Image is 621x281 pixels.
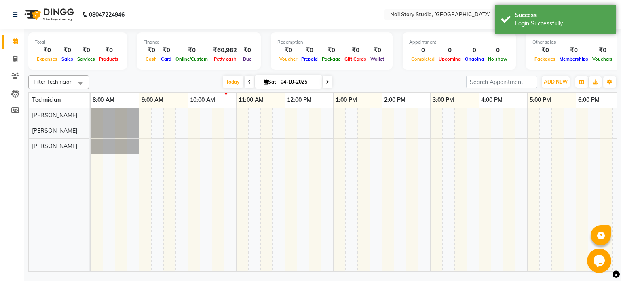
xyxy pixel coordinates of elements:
div: ₹0 [320,46,342,55]
span: [PERSON_NAME] [32,142,77,150]
a: 8:00 AM [91,94,116,106]
span: Expenses [35,56,59,62]
a: 10:00 AM [188,94,217,106]
div: ₹0 [75,46,97,55]
span: Card [159,56,173,62]
div: ₹0 [342,46,368,55]
span: Upcoming [437,56,463,62]
a: 9:00 AM [139,94,165,106]
div: ₹60,982 [210,46,240,55]
a: 12:00 PM [285,94,314,106]
a: 1:00 PM [334,94,359,106]
div: ₹0 [35,46,59,55]
a: 3:00 PM [431,94,456,106]
span: Packages [532,56,558,62]
div: ₹0 [590,46,615,55]
input: Search Appointment [466,76,537,88]
span: Ongoing [463,56,486,62]
a: 11:00 AM [237,94,266,106]
iframe: chat widget [587,249,613,273]
span: Due [241,56,253,62]
span: No show [486,56,509,62]
div: ₹0 [159,46,173,55]
span: Gift Cards [342,56,368,62]
div: ₹0 [173,46,210,55]
div: Finance [144,39,254,46]
div: 0 [486,46,509,55]
span: [PERSON_NAME] [32,112,77,119]
div: ₹0 [558,46,590,55]
span: Online/Custom [173,56,210,62]
span: Voucher [277,56,299,62]
span: Cash [144,56,159,62]
span: Filter Technician [34,78,73,85]
span: Package [320,56,342,62]
div: 0 [463,46,486,55]
span: Memberships [558,56,590,62]
span: Technician [32,96,61,104]
div: ₹0 [144,46,159,55]
span: Completed [409,56,437,62]
div: ₹0 [368,46,386,55]
div: 0 [437,46,463,55]
div: Success [515,11,610,19]
a: 4:00 PM [479,94,505,106]
span: [PERSON_NAME] [32,127,77,134]
span: Sat [262,79,278,85]
span: Prepaid [299,56,320,62]
div: ₹0 [240,46,254,55]
div: ₹0 [277,46,299,55]
img: logo [21,3,76,26]
input: 2025-10-04 [278,76,319,88]
div: Login Successfully. [515,19,610,28]
span: Today [223,76,243,88]
a: 5:00 PM [528,94,553,106]
span: Products [97,56,120,62]
span: Services [75,56,97,62]
div: ₹0 [59,46,75,55]
div: ₹0 [97,46,120,55]
div: 0 [409,46,437,55]
button: ADD NEW [542,76,570,88]
div: Redemption [277,39,386,46]
span: Sales [59,56,75,62]
a: 6:00 PM [576,94,602,106]
div: ₹0 [299,46,320,55]
span: Petty cash [212,56,239,62]
a: 2:00 PM [382,94,408,106]
span: ADD NEW [544,79,568,85]
div: Total [35,39,120,46]
span: Wallet [368,56,386,62]
span: Vouchers [590,56,615,62]
div: ₹0 [532,46,558,55]
b: 08047224946 [89,3,125,26]
div: Appointment [409,39,509,46]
